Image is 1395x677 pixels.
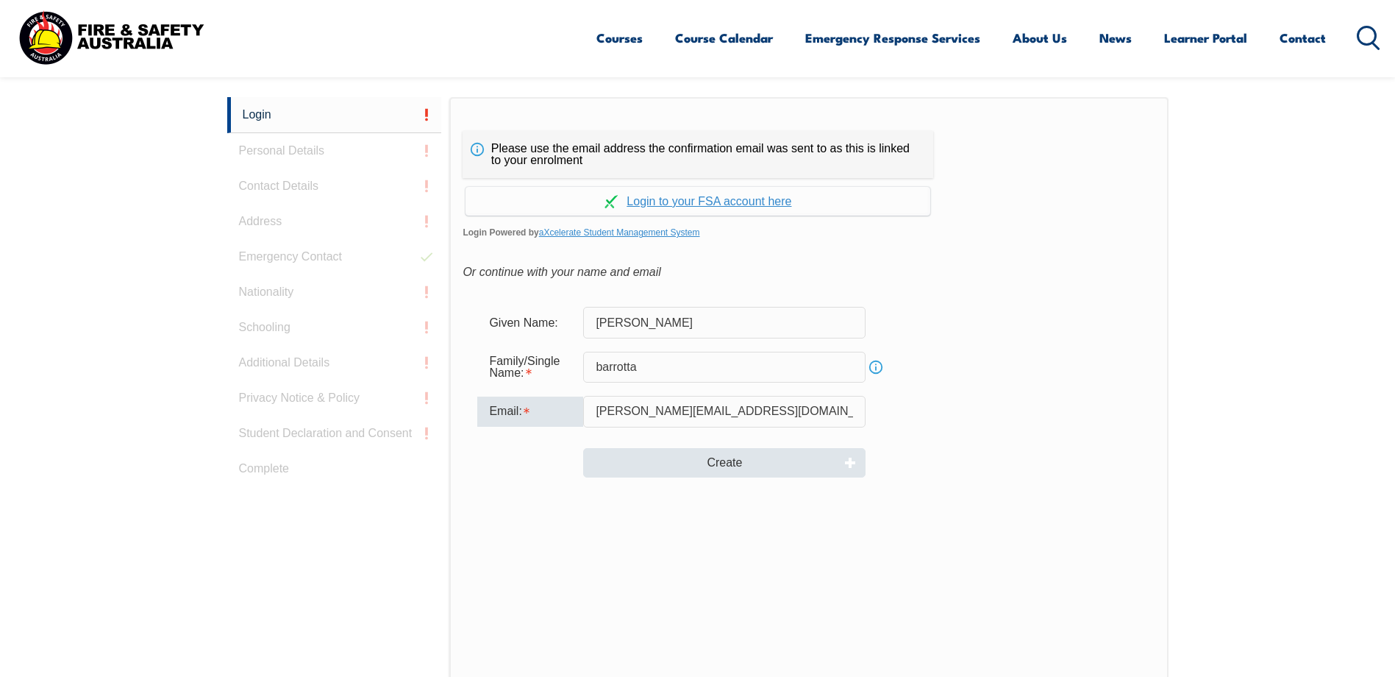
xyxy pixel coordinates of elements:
[463,261,1155,283] div: Or continue with your name and email
[1013,18,1067,57] a: About Us
[675,18,773,57] a: Course Calendar
[539,227,700,238] a: aXcelerate Student Management System
[463,221,1155,244] span: Login Powered by
[866,357,886,378] a: Info
[596,18,643,57] a: Courses
[477,347,583,387] div: Family/Single Name is required.
[1164,18,1247,57] a: Learner Portal
[1099,18,1132,57] a: News
[477,308,583,336] div: Given Name:
[463,131,933,178] div: Please use the email address the confirmation email was sent to as this is linked to your enrolment
[604,195,618,208] img: Log in withaxcelerate
[1280,18,1326,57] a: Contact
[477,397,583,426] div: Email is required.
[227,97,442,133] a: Login
[583,448,866,478] button: Create
[805,18,980,57] a: Emergency Response Services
